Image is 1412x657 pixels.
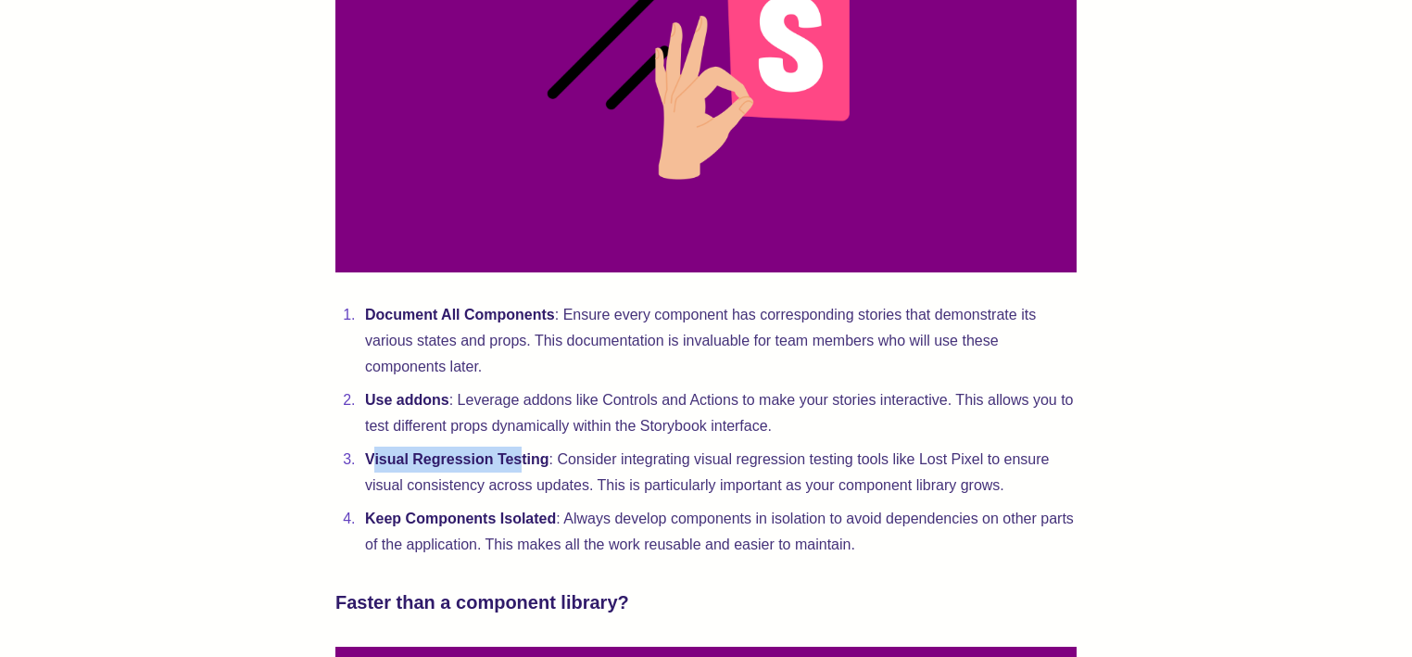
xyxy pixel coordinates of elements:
[365,392,449,408] strong: Use addons
[365,451,549,467] strong: Visual Regression Testing
[359,506,1077,558] li: : Always develop components in isolation to avoid dependencies on other parts of the application....
[359,302,1077,380] li: : Ensure every component has corresponding stories that demonstrate its various states and props....
[359,447,1077,499] li: : Consider integrating visual regression testing tools like Lost Pixel to ensure visual consisten...
[335,588,1077,617] h3: Faster than a component library?
[365,511,556,526] strong: Keep Components Isolated
[365,307,555,322] strong: Document All Components
[359,387,1077,439] li: : Leverage addons like Controls and Actions to make your stories interactive. This allows you to ...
